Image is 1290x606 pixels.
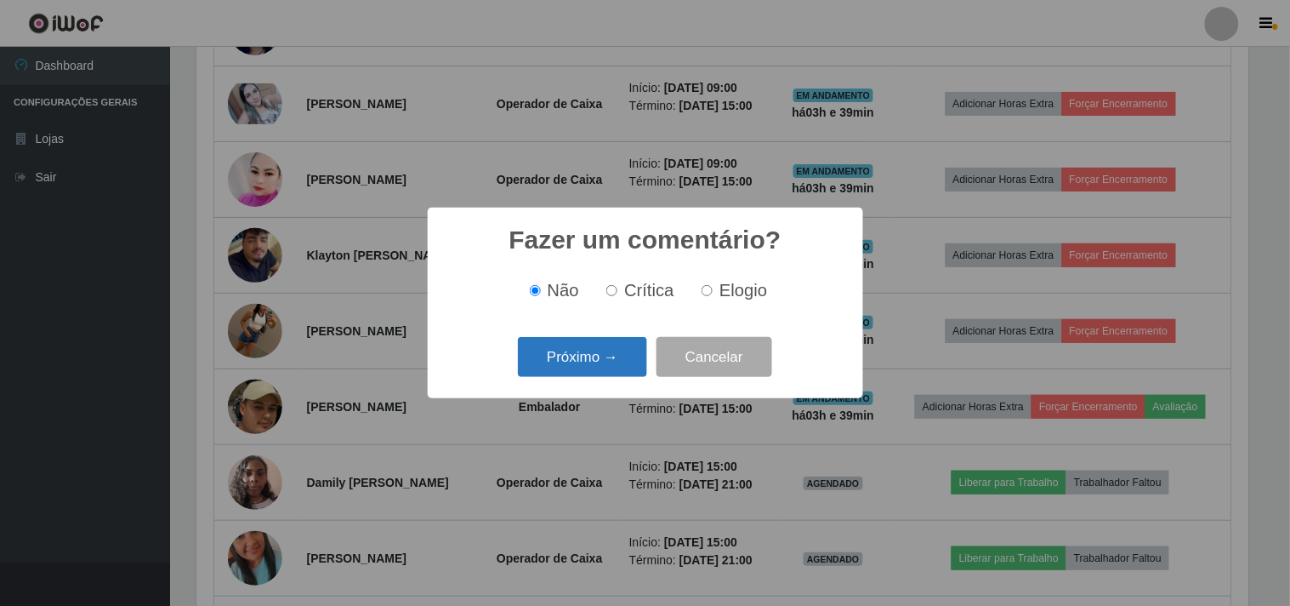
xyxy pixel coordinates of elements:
span: Não [548,281,579,300]
input: Elogio [702,285,713,296]
span: Crítica [624,281,674,300]
button: Cancelar [656,337,772,377]
input: Crítica [606,285,617,296]
button: Próximo → [518,337,647,377]
input: Não [530,285,541,296]
h2: Fazer um comentário? [509,225,781,255]
span: Elogio [719,281,767,300]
